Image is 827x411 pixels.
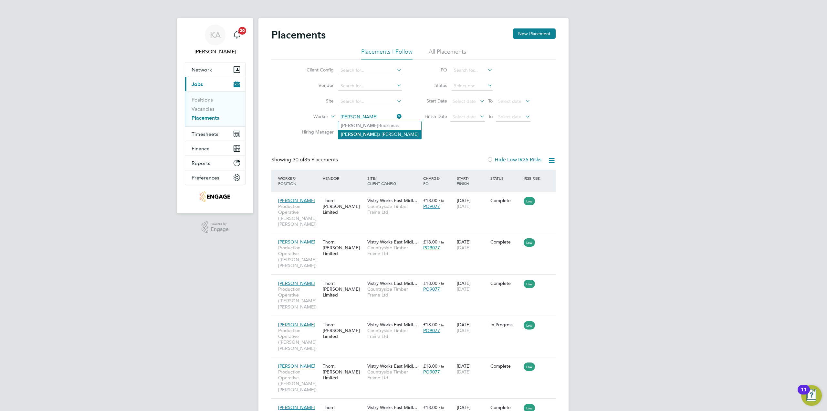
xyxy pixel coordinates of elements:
[185,77,245,91] button: Jobs
[278,203,319,227] span: Production Operative ([PERSON_NAME] [PERSON_NAME])
[453,114,476,120] span: Select date
[423,363,437,369] span: £18.00
[177,18,253,213] nav: Main navigation
[498,98,521,104] span: Select date
[439,240,444,244] span: / hr
[367,369,420,381] span: Countryside Timber Frame Ltd
[429,48,466,59] li: All Placements
[278,245,319,268] span: Production Operative ([PERSON_NAME] [PERSON_NAME])
[452,81,493,91] input: Select one
[192,97,213,103] a: Positions
[367,203,420,215] span: Countryside Timber Frame Ltd
[192,115,219,121] a: Placements
[321,236,366,260] div: Thorn [PERSON_NAME] Limited
[490,280,521,286] div: Complete
[271,157,339,163] div: Showing
[367,245,420,256] span: Countryside Timber Frame Ltd
[211,227,229,232] span: Engage
[367,198,417,203] span: Vistry Works East Midl…
[522,172,544,184] div: IR35 Risk
[524,280,535,288] span: Low
[423,328,440,333] span: PO9077
[486,112,495,121] span: To
[278,280,315,286] span: [PERSON_NAME]
[490,322,521,328] div: In Progress
[439,364,444,369] span: / hr
[297,129,334,135] label: Hiring Manager
[338,130,421,139] li: z [PERSON_NAME]
[452,66,493,75] input: Search for...
[277,401,556,406] a: [PERSON_NAME]Production Operative ([PERSON_NAME] [PERSON_NAME])Thorn [PERSON_NAME] LimitedVistry ...
[338,66,402,75] input: Search for...
[210,31,221,39] span: KA
[423,198,437,203] span: £18.00
[418,67,447,73] label: PO
[498,114,521,120] span: Select date
[423,322,437,328] span: £18.00
[457,369,471,375] span: [DATE]
[423,405,437,410] span: £18.00
[192,160,210,166] span: Reports
[185,170,245,185] button: Preferences
[361,48,413,59] li: Placements I Follow
[367,286,420,298] span: Countryside Timber Frame Ltd
[418,98,447,104] label: Start Date
[192,67,212,73] span: Network
[192,175,219,181] span: Preferences
[192,106,215,112] a: Vacancies
[439,322,444,327] span: / hr
[457,176,469,186] span: / Finish
[418,114,447,119] label: Finish Date
[185,91,245,126] div: Jobs
[277,194,556,200] a: [PERSON_NAME]Production Operative ([PERSON_NAME] [PERSON_NAME])Thorn [PERSON_NAME] LimitedVistry ...
[490,405,521,410] div: Complete
[192,81,203,87] span: Jobs
[423,245,440,251] span: PO9077
[455,194,489,212] div: [DATE]
[291,114,328,120] label: Worker
[455,236,489,254] div: [DATE]
[278,405,315,410] span: [PERSON_NAME]
[278,198,315,203] span: [PERSON_NAME]
[490,363,521,369] div: Complete
[185,156,245,170] button: Reports
[200,191,230,202] img: thornbaker-logo-retina.png
[455,360,489,378] div: [DATE]
[321,277,366,301] div: Thorn [PERSON_NAME] Limited
[192,131,218,137] span: Timesheets
[278,322,315,328] span: [PERSON_NAME]
[457,245,471,251] span: [DATE]
[185,62,245,77] button: Network
[278,328,319,351] span: Production Operative ([PERSON_NAME] [PERSON_NAME])
[366,172,422,189] div: Site
[211,221,229,227] span: Powered by
[423,203,440,209] span: PO9077
[486,97,495,105] span: To
[367,363,417,369] span: Vistry Works East Midl…
[457,328,471,333] span: [DATE]
[297,82,334,88] label: Vendor
[524,362,535,371] span: Low
[455,277,489,295] div: [DATE]
[524,321,535,330] span: Low
[423,239,437,245] span: £18.00
[338,81,402,91] input: Search for...
[230,25,243,45] a: 20
[278,286,319,310] span: Production Operative ([PERSON_NAME] [PERSON_NAME])
[293,157,304,163] span: 30 of
[297,98,334,104] label: Site
[439,405,444,410] span: / hr
[277,235,556,241] a: [PERSON_NAME]Production Operative ([PERSON_NAME] [PERSON_NAME])Thorn [PERSON_NAME] LimitedVistry ...
[490,198,521,203] div: Complete
[489,172,522,184] div: Status
[439,281,444,286] span: / hr
[321,360,366,384] div: Thorn [PERSON_NAME] Limited
[801,385,822,406] button: Open Resource Center, 11 new notifications
[801,390,807,398] div: 11
[457,203,471,209] span: [DATE]
[271,28,326,41] h2: Placements
[455,172,489,189] div: Start
[293,157,338,163] span: 35 Placements
[367,328,420,339] span: Countryside Timber Frame Ltd
[321,172,366,184] div: Vendor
